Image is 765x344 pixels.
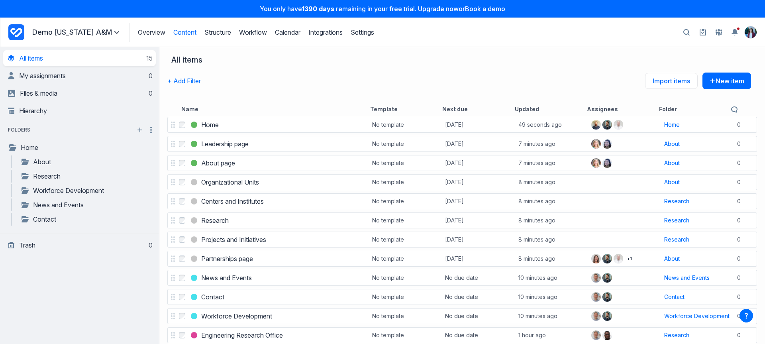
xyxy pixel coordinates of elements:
h3: Centers and Institutes [201,197,264,206]
a: Hierarchy [8,103,153,119]
a: Research [664,331,689,339]
a: About [20,157,153,167]
span: matchapman [614,254,623,261]
div: 0 [147,72,153,80]
a: About [664,159,680,167]
div: News and Events [664,274,710,282]
img: ellejordan [591,158,601,168]
a: Home [664,121,680,129]
img: angusedwardson3 [591,311,601,321]
button: Updated [515,105,539,113]
span: My assignments [19,72,66,80]
span: 8 minutes ago [518,178,555,186]
img: angusedwardson3 [591,273,601,283]
span: [DATE] [445,197,464,205]
a: Files & media0 [8,85,153,101]
span: ellejordan [591,140,601,146]
img: angusedwardson3 [591,330,601,340]
span: Files & media [20,89,57,97]
div: 0 [147,89,153,97]
div: 15 [145,54,153,62]
span: 1 hour ago [518,331,546,339]
button: Open search [679,25,694,40]
span: 8 minutes ago [518,236,555,244]
a: Calendar [275,28,300,36]
div: No due date [445,331,478,339]
span: joesphpassmore [602,331,612,338]
a: News and Events [20,200,153,210]
span: 10 minutes ago [518,293,557,301]
button: Assignees [587,105,618,113]
span: +1 [625,254,634,263]
div: Research [664,197,689,205]
a: Engineering Research Office [201,330,283,340]
a: Structure [204,28,231,36]
span: [DATE] [445,255,464,263]
img: benjaminhawkyard [591,120,601,130]
span: 49 seconds ago [518,121,562,129]
a: Research [664,236,689,244]
h3: Organizational Units [201,177,259,187]
a: Workforce Development [201,311,272,321]
div: No due date [445,312,478,320]
span: matchapman [614,120,623,127]
span: angusedwardson3 [591,312,601,318]
div: 0 [147,241,153,249]
a: About [664,140,680,148]
h3: News and Events [201,273,252,283]
span: angusedwardson3 [591,331,601,338]
a: Setup guide [696,26,709,39]
img: brunowilson1 [602,254,612,263]
a: Settings [351,28,374,36]
img: huiyin1 [602,139,612,149]
a: About [664,178,680,186]
summary: Demo [US_STATE] A&M [32,28,122,37]
span: beckytaylor1 [591,254,601,261]
h3: Home [201,120,219,130]
button: New item [702,73,751,89]
a: About [664,255,680,263]
span: [DATE] [445,140,464,148]
a: Research [664,216,689,224]
span: [DATE] [445,236,464,244]
img: beckytaylor1 [591,254,601,263]
span: [DATE] [445,121,464,129]
a: All items15 [8,50,153,66]
a: Research [201,216,229,225]
a: Leadership page [201,139,249,149]
div: No due date [445,274,478,282]
span: angusedwardson3 [591,273,601,280]
img: angusedwardson3 [591,292,601,302]
span: huiyin1 [602,140,612,146]
a: Partnerships page [201,254,253,263]
a: Workflow [239,28,267,36]
button: More folder actions [146,125,156,135]
img: matchapman [614,254,623,263]
span: brunowilson1 [602,120,612,127]
a: Contact [201,292,224,302]
span: Projects and Initiatives [201,235,266,244]
span: 10 minutes ago [518,274,557,282]
img: brunowilson1 [602,311,612,321]
span: [DATE] [445,178,464,186]
img: brunowilson1 [602,273,612,283]
div: Workforce Development [664,312,730,320]
span: About page [201,158,235,168]
div: Contact [664,293,685,301]
a: People and Groups [712,26,725,39]
span: [DATE] [445,216,464,224]
strong: 1390 days [302,5,334,13]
